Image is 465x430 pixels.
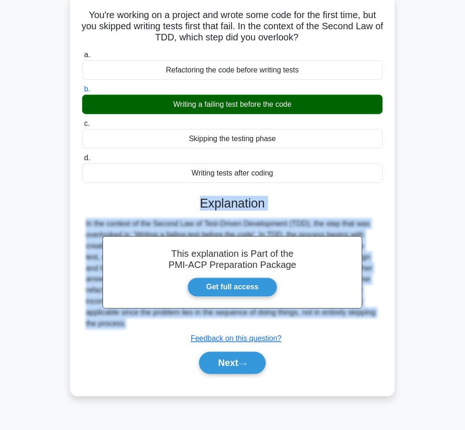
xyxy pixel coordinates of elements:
span: b. [84,85,90,93]
button: Next [199,352,265,374]
div: Writing a failing test before the code [82,95,383,114]
span: c. [84,119,90,127]
div: In the context of the Second Law of Test-Driven Development (TDD), the step that was overlooked i... [86,218,379,330]
a: Feedback on this question? [191,335,282,343]
div: Skipping the testing phase [82,129,383,149]
div: Writing tests after coding [82,163,383,183]
span: d. [84,154,90,162]
h5: You're working on a project and wrote some code for the first time, but you skipped writing tests... [81,9,384,44]
div: Refactoring the code before writing tests [82,60,383,80]
span: a. [84,51,90,59]
h3: Explanation [88,196,377,211]
a: Get full access [187,278,278,297]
